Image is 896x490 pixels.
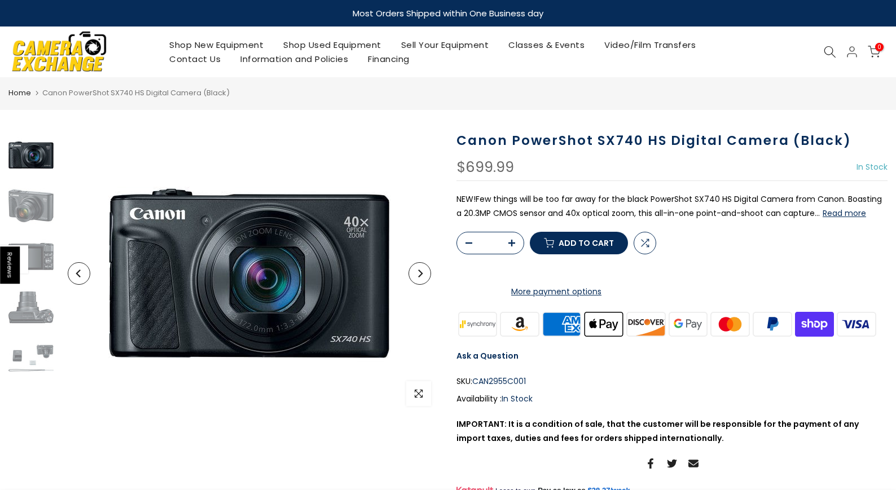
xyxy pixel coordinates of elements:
strong: IMPORTANT: It is a condition of sale, that the customer will be responsible for the payment of an... [456,418,859,444]
a: Share on Email [688,457,699,470]
img: shopify pay [793,310,836,338]
p: NEW!Few things will be too far away for the black PowerShot SX740 HS Digital Camera from Canon. B... [456,192,888,220]
button: Add to cart [530,232,628,254]
img: paypal [752,310,794,338]
img: Canon PowerShot SX740 HS Digital Camera (Black) Digital Cameras - Digital Point and Shoot Cameras... [108,133,390,414]
a: Video/Film Transfers [595,38,706,52]
button: Previous [68,262,90,285]
img: discover [625,310,667,338]
a: Share on Facebook [645,457,656,470]
button: Read more [823,208,866,218]
img: visa [836,310,878,338]
img: american express [541,310,583,338]
a: Shop Used Equipment [274,38,392,52]
span: In Stock [857,161,888,173]
a: Classes & Events [499,38,595,52]
a: Financing [358,52,420,66]
a: Contact Us [160,52,231,66]
span: CAN2955C001 [472,374,526,389]
a: Ask a Question [456,350,519,361]
button: Next [409,262,431,285]
a: Information and Policies [231,52,358,66]
div: $699.99 [456,160,514,175]
a: 0 [868,46,880,58]
img: amazon payments [499,310,541,338]
div: Availability : [456,392,888,406]
span: Canon PowerShot SX740 HS Digital Camera (Black) [42,87,230,98]
a: Sell Your Equipment [391,38,499,52]
h1: Canon PowerShot SX740 HS Digital Camera (Black) [456,133,888,149]
img: synchrony [456,310,499,338]
img: Canon PowerShot SX740 HS Digital Camera (Black) Digital Cameras - Digital Point and Shoot Cameras... [8,133,54,178]
img: google pay [667,310,709,338]
span: Add to cart [559,239,614,247]
span: 0 [875,43,884,51]
div: SKU: [456,374,888,389]
img: Canon PowerShot SX740 HS Digital Camera (Black) Digital Cameras - Digital Point and Shoot Cameras... [8,183,54,228]
a: Share on Twitter [667,457,677,470]
img: apple pay [583,310,625,338]
img: Canon PowerShot SX740 HS Digital Camera (Black) Digital Cameras - Digital Point and Shoot Cameras... [8,234,54,279]
a: Home [8,87,31,99]
img: Canon PowerShot SX740 HS Digital Camera (Black) Digital Cameras - Digital Point and Shoot Cameras... [8,336,54,381]
a: More payment options [456,285,656,299]
a: Shop New Equipment [160,38,274,52]
img: master [709,310,752,338]
span: In Stock [502,393,533,404]
strong: Most Orders Shipped within One Business day [353,7,543,19]
img: Canon PowerShot SX740 HS Digital Camera (Black) Digital Cameras - Digital Point and Shoot Cameras... [8,285,54,330]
